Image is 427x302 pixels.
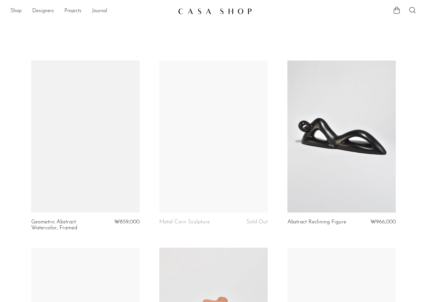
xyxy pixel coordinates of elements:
a: Projects [64,7,81,15]
a: Geometric Abstract Watercolor, Framed [31,219,103,231]
a: Shop [11,7,22,15]
a: Metal Corn Sculpture [159,219,210,225]
nav: Desktop navigation [11,6,173,17]
a: Designers [32,7,54,15]
span: Sold Out [246,219,268,225]
ul: NEW HEADER MENU [11,6,173,17]
span: ₩966,000 [371,219,396,225]
a: Journal [92,7,107,15]
a: Abstract Reclining Figure [287,219,346,225]
span: ₩859,000 [114,219,140,225]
